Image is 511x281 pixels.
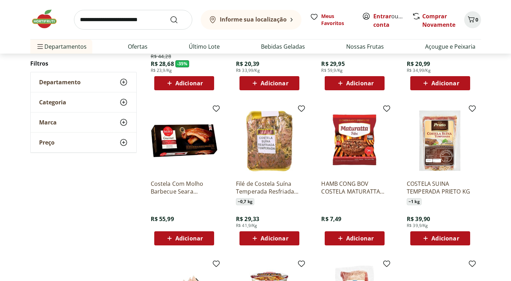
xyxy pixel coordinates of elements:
span: ou [373,12,405,29]
input: search [74,10,192,30]
a: Comprar Novamente [422,12,455,29]
h2: Filtros [30,56,137,71]
span: - 35 % [175,60,189,67]
button: Carrinho [464,11,481,28]
span: Adicionar [261,80,288,86]
span: R$ 55,99 [151,215,174,223]
span: Marca [39,119,57,126]
span: Adicionar [431,80,459,86]
span: R$ 7,49 [321,215,341,223]
a: Entrar [373,12,391,20]
span: R$ 39,9/Kg [407,223,428,228]
button: Informe sua localização [201,10,301,30]
span: Adicionar [346,236,374,241]
a: HAMB CONG BOV COSTELA MATURATTA 180G [321,180,388,195]
span: R$ 29,33 [236,215,259,223]
span: R$ 20,39 [236,60,259,68]
span: Adicionar [431,236,459,241]
span: ~ 0,7 kg [236,198,254,205]
a: Meus Favoritos [310,13,354,27]
button: Adicionar [154,76,214,90]
button: Adicionar [154,231,214,245]
span: Adicionar [261,236,288,241]
span: Adicionar [346,80,374,86]
b: Informe sua localização [220,16,287,23]
button: Preço [31,133,136,152]
a: Costela Com Molho Barbecue Seara Gourmet 1Kg [151,180,218,195]
button: Adicionar [410,231,470,245]
button: Submit Search [170,16,187,24]
button: Adicionar [410,76,470,90]
span: R$ 34,99/Kg [407,68,431,73]
a: Açougue e Peixaria [425,42,475,51]
span: R$ 44,28 [151,53,171,60]
span: ~ 1 kg [407,198,422,205]
span: Meus Favoritos [321,13,354,27]
a: Último Lote [189,42,220,51]
a: Nossas Frutas [346,42,384,51]
span: R$ 41,9/Kg [236,223,257,228]
a: COSTELA SUINA TEMPERADA PRIETO KG [407,180,474,195]
button: Adicionar [239,76,299,90]
a: Filé de Costela Suína Temperada Resfriada Unidade [236,180,303,195]
button: Marca [31,112,136,132]
button: Menu [36,38,44,55]
img: COSTELA SUINA TEMPERADA PRIETO KG [407,107,474,174]
span: 0 [475,16,478,23]
span: Categoria [39,99,66,106]
span: R$ 20,99 [407,60,430,68]
button: Categoria [31,92,136,112]
img: Costela Com Molho Barbecue Seara Gourmet 1Kg [151,107,218,174]
span: R$ 23,9/Kg [151,68,172,73]
a: Criar conta [373,12,412,29]
img: Filé de Costela Suína Temperada Resfriada Unidade [236,107,303,174]
button: Adicionar [239,231,299,245]
span: R$ 28,68 [151,60,174,68]
a: Ofertas [128,42,148,51]
span: R$ 29,95 [321,60,344,68]
span: R$ 33,99/Kg [236,68,260,73]
button: Adicionar [325,76,385,90]
span: Departamentos [36,38,87,55]
span: R$ 59,9/Kg [321,68,343,73]
span: Adicionar [175,80,203,86]
img: HAMB CONG BOV COSTELA MATURATTA 180G [321,107,388,174]
span: Preço [39,139,55,146]
a: Bebidas Geladas [261,42,305,51]
span: Adicionar [175,236,203,241]
img: Hortifruti [30,8,66,30]
button: Departamento [31,72,136,92]
button: Adicionar [325,231,385,245]
span: Departamento [39,79,81,86]
span: R$ 39,90 [407,215,430,223]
